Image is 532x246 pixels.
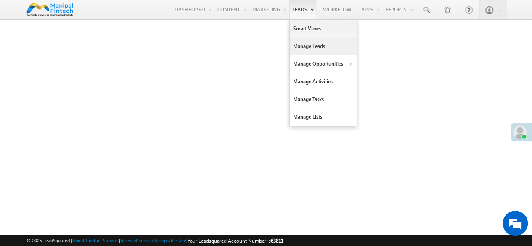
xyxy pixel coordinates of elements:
[86,238,119,243] a: Contact Support
[188,238,283,244] span: Your Leadsquared Account Number is
[154,238,186,243] a: Acceptable Use
[72,238,85,243] a: About
[290,20,357,37] a: Smart Views
[290,55,357,73] a: Manage Opportunities
[290,90,357,108] a: Manage Tasks
[290,73,357,90] a: Manage Activities
[26,237,283,245] span: © 2025 LeadSquared | | | | |
[290,37,357,55] a: Manage Leads
[26,2,73,17] img: Custom Logo
[271,238,283,244] span: 63811
[120,238,153,243] a: Terms of Service
[290,108,357,126] a: Manage Lists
